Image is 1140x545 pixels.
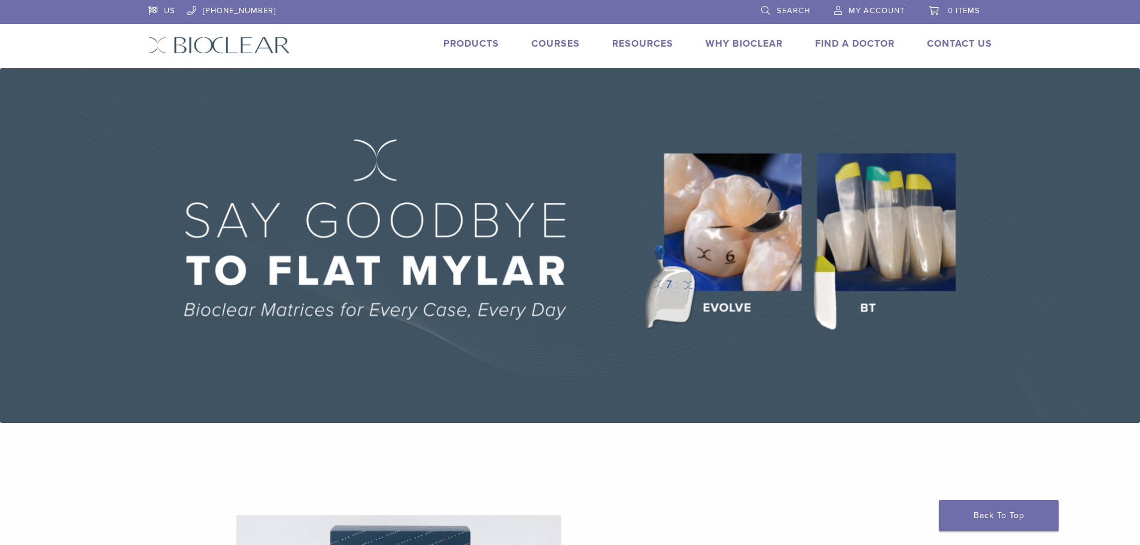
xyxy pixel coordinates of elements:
[706,38,783,50] a: Why Bioclear
[531,38,580,50] a: Courses
[927,38,992,50] a: Contact Us
[443,38,499,50] a: Products
[948,6,980,16] span: 0 items
[849,6,905,16] span: My Account
[939,500,1059,531] a: Back To Top
[777,6,810,16] span: Search
[815,38,895,50] a: Find A Doctor
[148,36,290,54] img: Bioclear
[612,38,673,50] a: Resources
